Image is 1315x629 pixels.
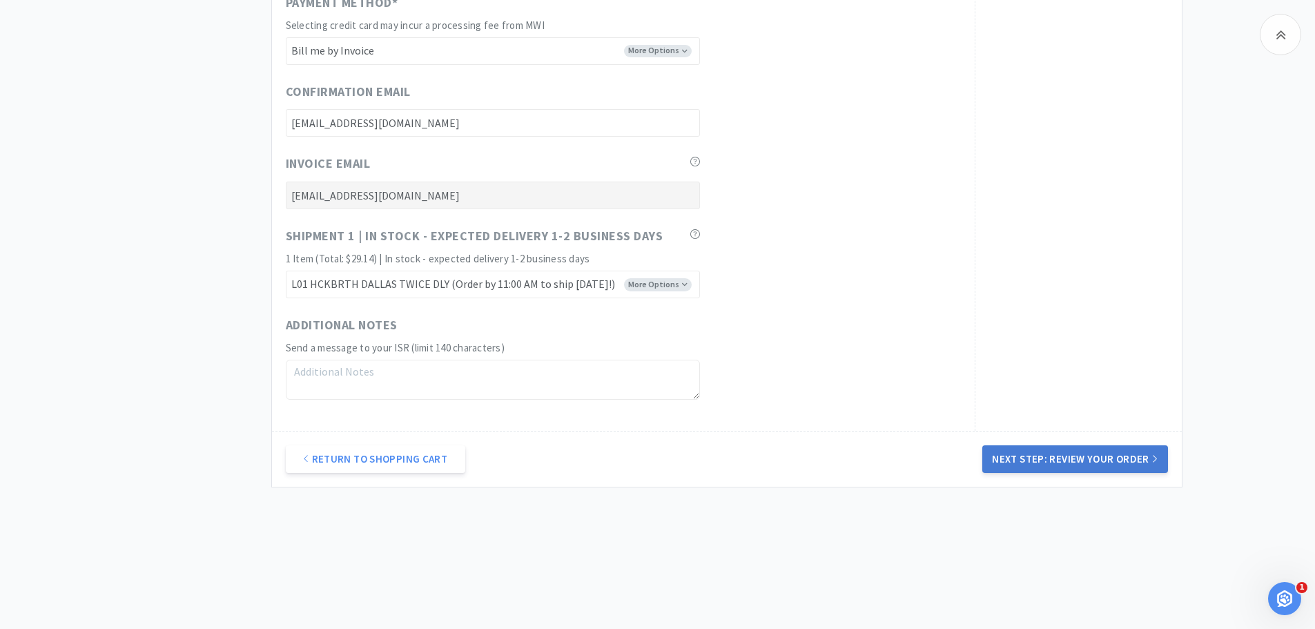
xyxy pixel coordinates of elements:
input: Invoice Email [286,182,700,209]
span: Shipment 1 | In stock - expected delivery 1-2 business days [286,226,663,246]
span: Selecting credit card may incur a processing fee from MWI [286,19,545,32]
iframe: Intercom live chat [1268,582,1301,615]
span: Confirmation Email [286,82,411,102]
input: Confirmation Email [286,109,700,137]
span: Invoice Email [286,154,371,174]
span: 1 [1296,582,1307,593]
span: Send a message to your ISR (limit 140 characters) [286,341,505,354]
span: Additional Notes [286,316,398,336]
span: 1 Item (Total: $29.14) | In stock - expected delivery 1-2 business days [286,252,590,265]
a: Return to Shopping Cart [286,445,465,473]
button: Next Step: Review Your Order [982,445,1167,473]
